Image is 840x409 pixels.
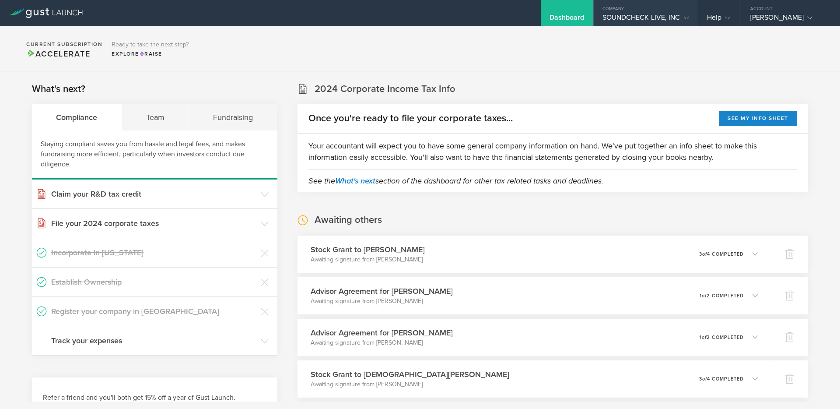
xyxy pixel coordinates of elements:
[308,112,513,125] h2: Once you're ready to file your corporate taxes...
[308,140,797,163] p: Your accountant will expect you to have some general company information on hand. We've put toget...
[311,338,453,347] p: Awaiting signature from [PERSON_NAME]
[311,244,425,255] h3: Stock Grant to [PERSON_NAME]
[311,255,425,264] p: Awaiting signature from [PERSON_NAME]
[702,376,707,382] em: of
[26,49,90,59] span: Accelerate
[702,251,707,257] em: of
[51,188,256,200] h3: Claim your R&D tax credit
[32,130,277,180] div: Staying compliant saves you from hassle and legal fees, and makes fundraising more efficient, par...
[43,393,266,403] h3: Refer a friend and you'll both get 15% off a year of Gust Launch.
[750,13,825,26] div: [PERSON_NAME]
[702,293,707,299] em: of
[699,377,744,381] p: 3 4 completed
[311,286,453,297] h3: Advisor Agreement for [PERSON_NAME]
[32,104,122,130] div: Compliance
[139,51,162,57] span: Raise
[311,297,453,306] p: Awaiting signature from [PERSON_NAME]
[311,369,509,380] h3: Stock Grant to [DEMOGRAPHIC_DATA][PERSON_NAME]
[335,176,375,186] a: What's next
[796,367,840,409] iframe: Chat Widget
[51,335,256,346] h3: Track your expenses
[112,42,189,48] h3: Ready to take the next step?
[602,13,689,26] div: SOUNDCHECK LIVE, INC
[122,104,189,130] div: Team
[699,252,744,257] p: 3 4 completed
[51,306,256,317] h3: Register your company in [GEOGRAPHIC_DATA]
[32,83,85,95] h2: What's next?
[311,380,509,389] p: Awaiting signature from [PERSON_NAME]
[107,35,193,62] div: Ready to take the next step?ExploreRaise
[189,104,277,130] div: Fundraising
[315,214,382,226] h2: Awaiting others
[719,111,797,126] button: See my info sheet
[549,13,584,26] div: Dashboard
[51,247,256,258] h3: Incorporate in [US_STATE]
[26,42,102,47] h2: Current Subscription
[707,13,730,26] div: Help
[315,83,455,95] h2: 2024 Corporate Income Tax Info
[51,276,256,288] h3: Establish Ownership
[700,293,744,298] p: 1 2 completed
[700,335,744,340] p: 1 2 completed
[311,327,453,338] h3: Advisor Agreement for [PERSON_NAME]
[51,218,256,229] h3: File your 2024 corporate taxes
[308,176,603,186] em: See the section of the dashboard for other tax related tasks and deadlines.
[702,335,707,340] em: of
[112,50,189,58] div: Explore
